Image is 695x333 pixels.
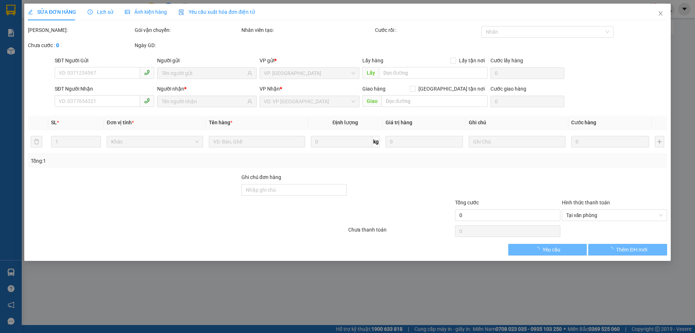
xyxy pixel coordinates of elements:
[372,136,380,147] span: kg
[241,184,347,196] input: Ghi chú đơn hàng
[362,58,383,63] span: Lấy hàng
[161,97,246,105] input: Tên người nhận
[362,86,386,92] span: Giao hàng
[28,26,133,34] div: [PERSON_NAME]:
[31,157,268,165] div: Tổng: 1
[241,26,374,34] div: Nhân viên tạo:
[386,136,463,147] input: 0
[455,200,479,205] span: Tổng cước
[386,120,412,125] span: Giá trị hàng
[456,57,488,64] span: Lấy tận nơi
[88,9,113,15] span: Lịch sử
[178,9,184,15] img: icon
[658,11,664,16] span: close
[31,136,42,147] button: delete
[88,9,93,14] span: clock-circle
[178,9,255,15] span: Yêu cầu xuất hóa đơn điện tử
[28,41,133,49] div: Chưa cước :
[466,116,568,130] th: Ghi chú
[264,68,355,79] span: VP. Đồng Phước
[55,85,154,93] div: SĐT Người Nhận
[28,9,33,14] span: edit
[248,71,253,76] span: user
[161,69,246,77] input: Tên người gửi
[562,200,610,205] label: Hình thức thanh toán
[51,120,57,125] span: SL
[55,57,154,64] div: SĐT Người Gửi
[333,120,358,125] span: Định lượng
[157,57,257,64] div: Người gửi
[209,136,305,147] input: VD: Bàn, Ghế
[616,246,647,254] span: Thêm ĐH mới
[571,136,649,147] input: 0
[382,95,488,107] input: Dọc đường
[650,4,671,24] button: Close
[135,26,240,34] div: Gói vận chuyển:
[125,9,167,15] span: Ảnh kiện hàng
[111,136,199,147] span: Khác
[107,120,134,125] span: Đơn vị tính
[241,174,281,180] label: Ghi chú đơn hàng
[608,247,616,252] span: loading
[589,244,667,255] button: Thêm ĐH mới
[135,41,240,49] div: Ngày GD:
[28,9,76,15] span: SỬA ĐƠN HÀNG
[362,67,379,79] span: Lấy
[347,226,454,238] div: Chưa thanh toán
[490,86,526,92] label: Cước giao hàng
[157,85,257,93] div: Người nhận
[416,85,488,93] span: [GEOGRAPHIC_DATA] tận nơi
[56,42,59,48] b: 0
[469,136,565,147] input: Ghi Chú
[543,246,561,254] span: Yêu cầu
[260,57,359,64] div: VP gửi
[655,136,664,147] button: plus
[379,67,488,79] input: Dọc đường
[375,26,480,34] div: Cước rồi :
[144,98,150,104] span: phone
[362,95,382,107] span: Giao
[260,86,280,92] span: VP Nhận
[535,247,543,252] span: loading
[125,9,130,14] span: picture
[566,210,663,221] span: Tại văn phòng
[571,120,596,125] span: Cước hàng
[490,96,564,107] input: Cước giao hàng
[508,244,587,255] button: Yêu cầu
[490,67,564,79] input: Cước lấy hàng
[209,120,232,125] span: Tên hàng
[144,70,150,75] span: phone
[248,99,253,104] span: user
[490,58,523,63] label: Cước lấy hàng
